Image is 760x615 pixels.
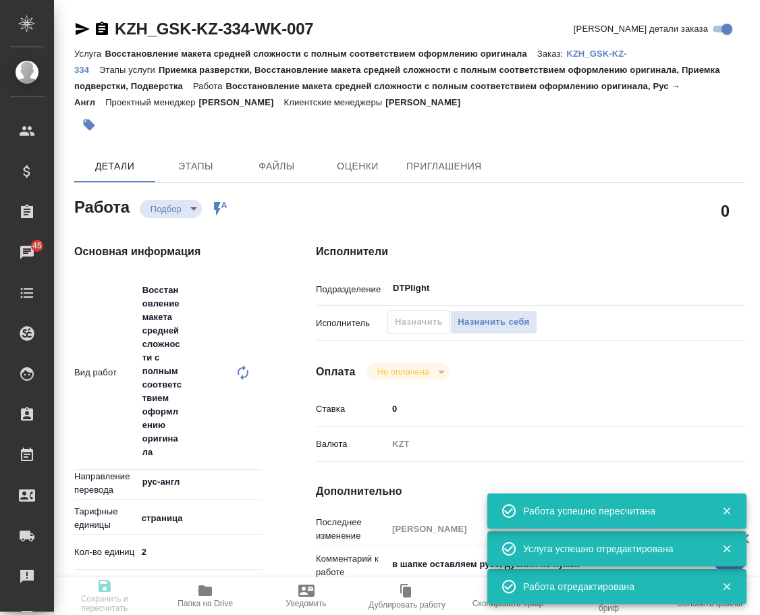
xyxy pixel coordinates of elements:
button: Open [702,287,705,290]
button: Подбор [146,203,186,215]
input: ✎ Введи что-нибудь [387,399,709,419]
span: Дублировать работу [369,600,445,610]
div: Услуга успешно отредактирована [523,542,701,556]
p: Клиентские менеджеры [284,97,386,107]
p: [PERSON_NAME] [199,97,284,107]
p: Кол-во единиц [74,545,137,559]
p: Направление перевода [74,470,137,497]
span: 45 [24,239,50,252]
div: Работа успешно пересчитана [523,504,701,518]
span: Приглашения [406,158,482,175]
p: Работа [193,81,226,91]
button: Назначить себя [450,311,537,334]
p: Общая тематика [74,575,137,602]
p: Этапы услуги [99,65,159,75]
h4: Основная информация [74,244,262,260]
p: Ставка [316,402,387,416]
div: Подбор [367,363,450,381]
span: Этапы [163,158,228,175]
button: Скопировать бриф [458,577,558,615]
p: Исполнитель [316,317,387,330]
h2: 0 [721,199,730,222]
span: Файлы [244,158,309,175]
button: Скопировать ссылку [94,21,110,37]
p: Восстановление макета средней сложности с полным соответствием оформлению оригинала [105,49,537,59]
span: Детали [82,158,147,175]
h2: Работа [74,194,130,218]
p: Последнее изменение [316,516,387,543]
textarea: в шапке оставляем русс, дубляж не нужен [387,553,709,576]
div: Работа отредактирована [523,580,701,593]
h4: Оплата [316,364,356,380]
span: [PERSON_NAME] детали заказа [574,22,708,36]
span: Папка на Drive [178,599,233,608]
p: Восстановление макета средней сложности с полным соответствием оформлению оригинала, Рус → Англ [74,81,680,107]
h4: Исполнители [316,244,745,260]
button: Не оплачена [373,366,433,377]
button: Уведомить [256,577,356,615]
a: KZH_GSK-KZ-334-WK-007 [115,20,314,38]
button: Закрыть [713,505,740,517]
div: KZT [387,433,709,456]
p: Тарифные единицы [74,505,137,532]
span: Сохранить и пересчитать [62,594,146,613]
button: Добавить тэг [74,110,104,140]
div: Подбор [140,200,202,218]
h4: Дополнительно [316,483,745,500]
span: Назначить себя [458,315,529,330]
button: Скопировать ссылку для ЯМессенджера [74,21,90,37]
p: Услуга [74,49,105,59]
div: страница [137,507,262,530]
p: Вид работ [74,366,137,379]
button: Open [254,481,257,483]
button: Папка на Drive [155,577,255,615]
a: 45 [3,236,51,269]
p: Валюта [316,437,387,451]
p: [PERSON_NAME] [385,97,470,107]
span: Скопировать бриф [472,599,543,608]
p: Приемка разверстки, Восстановление макета средней сложности с полным соответствием оформлению ори... [74,65,720,91]
button: Сохранить и пересчитать [54,577,155,615]
button: Закрыть [713,581,740,593]
p: Комментарий к работе [316,552,387,579]
button: Закрыть [713,543,740,555]
span: Оценки [325,158,390,175]
span: Уведомить [286,599,327,608]
input: ✎ Введи что-нибудь [137,542,262,562]
p: Проектный менеджер [105,97,198,107]
p: Подразделение [316,283,387,296]
input: Пустое поле [387,519,709,539]
p: Заказ: [537,49,566,59]
button: Дублировать работу [356,577,457,615]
